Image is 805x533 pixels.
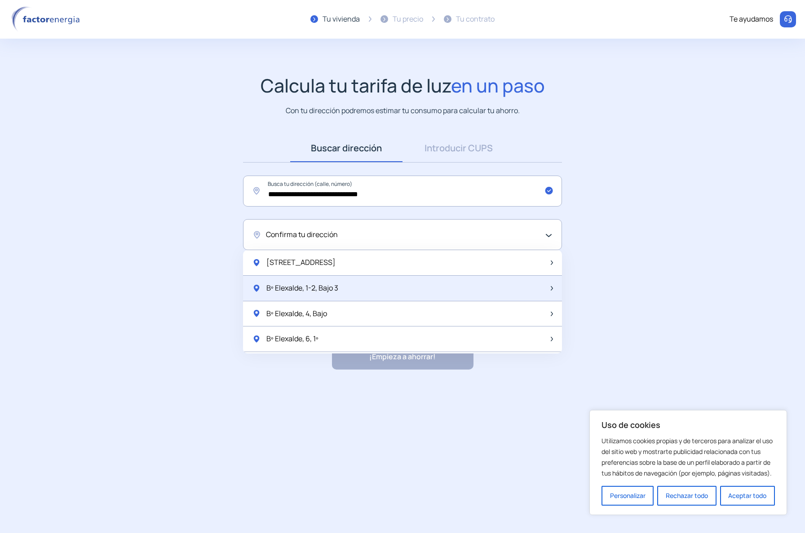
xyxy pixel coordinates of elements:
[589,410,787,515] div: Uso de cookies
[602,486,654,506] button: Personalizar
[286,105,520,116] p: Con tu dirección podremos estimar tu consumo para calcular tu ahorro.
[252,284,261,293] img: location-pin-green.svg
[551,260,553,265] img: arrow-next-item.svg
[720,486,775,506] button: Aceptar todo
[252,258,261,267] img: location-pin-green.svg
[252,309,261,318] img: location-pin-green.svg
[393,13,423,25] div: Tu precio
[602,436,775,479] p: Utilizamos cookies propias y de terceros para analizar el uso del sitio web y mostrarte publicida...
[602,419,775,430] p: Uso de cookies
[252,335,261,344] img: location-pin-green.svg
[783,15,792,24] img: llamar
[266,308,327,320] span: Bº Elexalde, 4, Bajo
[657,486,716,506] button: Rechazar todo
[551,337,553,341] img: arrow-next-item.svg
[402,134,515,162] a: Introducir CUPS
[323,13,360,25] div: Tu vivienda
[266,229,338,241] span: Confirma tu dirección
[266,257,336,269] span: [STREET_ADDRESS]
[266,282,338,294] span: Bº Elexalde, 1-2, Bajo 3
[261,75,545,97] h1: Calcula tu tarifa de luz
[9,6,85,32] img: logo factor
[551,312,553,316] img: arrow-next-item.svg
[266,333,318,345] span: Bº Elexalde, 6, 1º
[451,73,545,98] span: en un paso
[290,134,402,162] a: Buscar dirección
[730,13,773,25] div: Te ayudamos
[551,286,553,291] img: arrow-next-item.svg
[456,13,495,25] div: Tu contrato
